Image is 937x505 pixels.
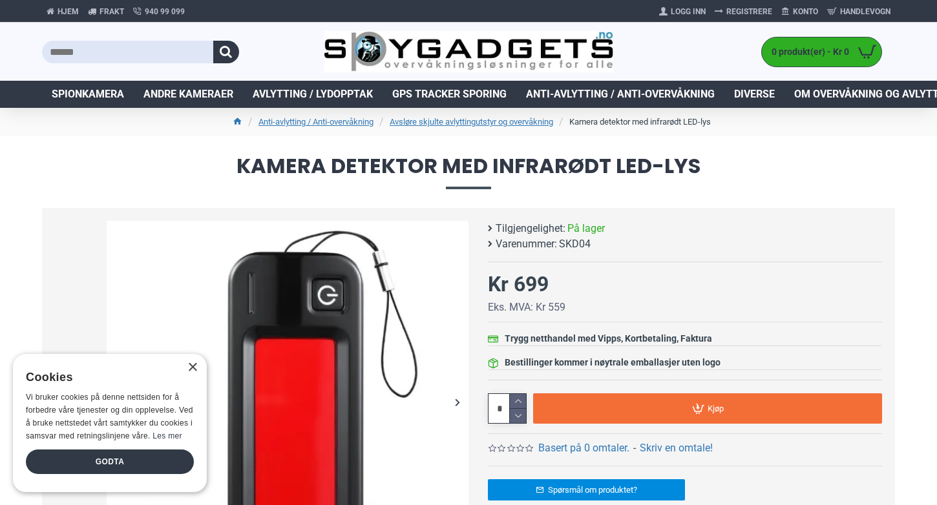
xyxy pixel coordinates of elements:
[187,363,197,373] div: Close
[26,364,185,391] div: Cookies
[243,81,383,108] a: Avlytting / Lydopptak
[762,37,881,67] a: 0 produkt(er) - Kr 0
[383,81,516,108] a: GPS Tracker Sporing
[143,87,233,102] span: Andre kameraer
[526,87,715,102] span: Anti-avlytting / Anti-overvåkning
[145,6,185,17] span: 940 99 099
[253,87,373,102] span: Avlytting / Lydopptak
[777,1,823,22] a: Konto
[559,236,591,252] span: SKD04
[446,391,468,413] div: Next slide
[52,87,124,102] span: Spionkamera
[708,404,724,413] span: Kjøp
[655,1,710,22] a: Logg Inn
[567,221,605,236] span: På lager
[258,116,374,129] a: Anti-avlytting / Anti-overvåkning
[633,442,636,454] b: -
[538,440,629,456] a: Basert på 0 omtaler.
[640,440,713,456] a: Skriv en omtale!
[710,1,777,22] a: Registrere
[724,81,784,108] a: Diverse
[488,269,549,300] div: Kr 699
[42,81,134,108] a: Spionkamera
[823,1,895,22] a: Handlevogn
[392,87,507,102] span: GPS Tracker Sporing
[488,479,685,500] a: Spørsmål om produktet?
[26,449,194,474] div: Godta
[496,236,557,252] b: Varenummer:
[390,116,553,129] a: Avsløre skjulte avlyttingutstyr og overvåkning
[496,221,565,236] b: Tilgjengelighet:
[726,6,772,17] span: Registrere
[671,6,706,17] span: Logg Inn
[58,6,79,17] span: Hjem
[26,393,193,440] span: Vi bruker cookies på denne nettsiden for å forbedre våre tjenester og din opplevelse. Ved å bruke...
[516,81,724,108] a: Anti-avlytting / Anti-overvåkning
[100,6,124,17] span: Frakt
[840,6,890,17] span: Handlevogn
[153,431,182,440] a: Les mer, opens a new window
[793,6,818,17] span: Konto
[505,356,721,369] div: Bestillinger kommer i nøytrale emballasjer uten logo
[734,87,775,102] span: Diverse
[42,156,895,189] span: Kamera detektor med infrarødt LED-lys
[762,45,852,59] span: 0 produkt(er) - Kr 0
[324,31,614,73] img: SpyGadgets.no
[134,81,243,108] a: Andre kameraer
[505,332,712,345] div: Trygg netthandel med Vipps, Kortbetaling, Faktura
